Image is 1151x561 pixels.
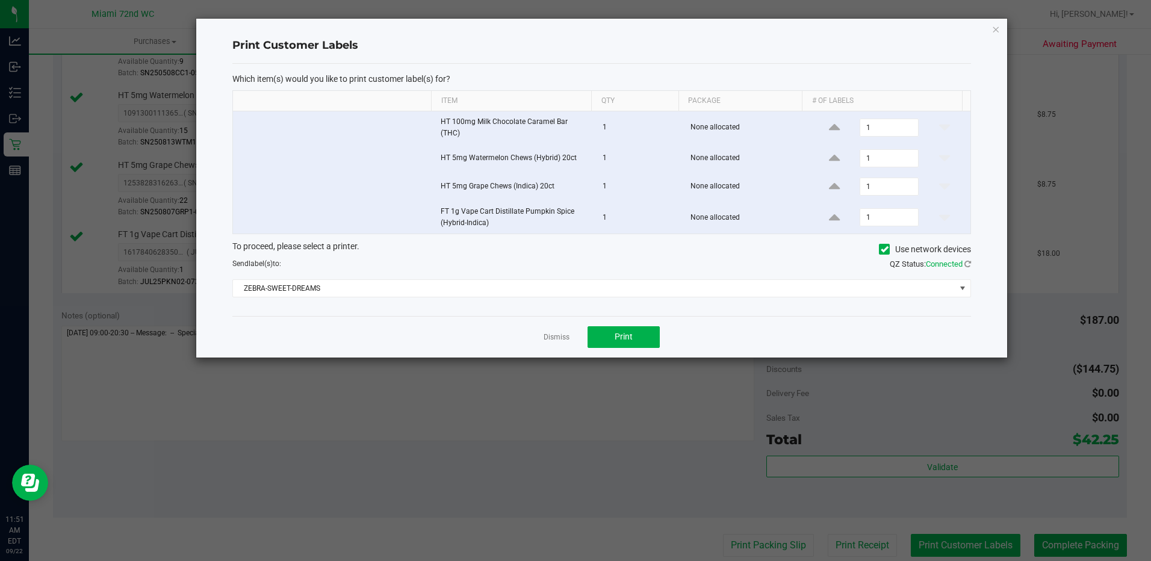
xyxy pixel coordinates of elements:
td: 1 [595,144,683,173]
a: Dismiss [544,332,569,342]
span: Print [615,332,633,341]
td: 1 [595,111,683,144]
th: Qty [591,91,678,111]
div: To proceed, please select a printer. [223,240,980,258]
td: HT 5mg Grape Chews (Indica) 20ct [433,173,595,201]
td: None allocated [683,201,808,234]
span: label(s) [249,259,273,268]
span: Send to: [232,259,281,268]
h4: Print Customer Labels [232,38,971,54]
td: None allocated [683,111,808,144]
td: None allocated [683,173,808,201]
td: HT 100mg Milk Chocolate Caramel Bar (THC) [433,111,595,144]
iframe: Resource center [12,465,48,501]
th: Item [431,91,591,111]
button: Print [588,326,660,348]
td: 1 [595,173,683,201]
span: Connected [926,259,963,268]
p: Which item(s) would you like to print customer label(s) for? [232,73,971,84]
label: Use network devices [879,243,971,256]
span: QZ Status: [890,259,971,268]
td: FT 1g Vape Cart Distillate Pumpkin Spice (Hybrid-Indica) [433,201,595,234]
th: # of labels [802,91,962,111]
span: ZEBRA-SWEET-DREAMS [233,280,955,297]
td: HT 5mg Watermelon Chews (Hybrid) 20ct [433,144,595,173]
td: None allocated [683,144,808,173]
td: 1 [595,201,683,234]
th: Package [678,91,802,111]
